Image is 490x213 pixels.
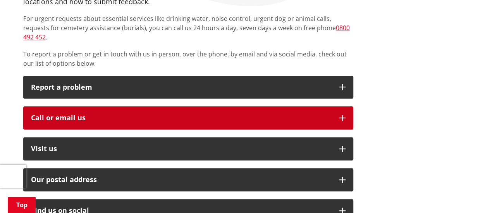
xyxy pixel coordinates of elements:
[31,114,332,122] div: Call or email us
[31,83,332,91] p: Report a problem
[23,137,353,160] button: Visit us
[8,197,36,213] a: Top
[31,145,332,153] p: Visit us
[23,24,350,41] a: 0800 492 452
[31,176,332,184] h2: Our postal address
[23,106,353,130] button: Call or email us
[23,49,353,68] p: To report a problem or get in touch with us in person, over the phone, by email and via social me...
[23,14,353,42] p: For urgent requests about essential services like drinking water, noise control, urgent dog or an...
[23,76,353,99] button: Report a problem
[454,181,482,208] iframe: Messenger Launcher
[23,168,353,191] button: Our postal address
